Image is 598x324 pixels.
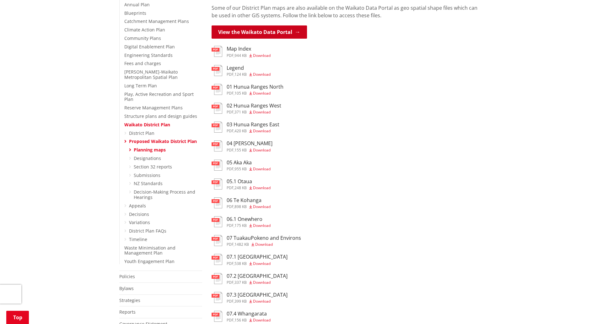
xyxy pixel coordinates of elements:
span: Download [253,91,271,96]
h3: 07 TuakauPokeno and Environs [227,235,301,241]
span: 371 KB [234,109,247,115]
span: 898 KB [234,204,247,209]
span: 538 KB [234,261,247,266]
h3: 04 [PERSON_NAME] [227,140,272,146]
a: View the Waikato Data Portal [212,25,307,39]
a: Climate Action Plan [124,27,165,33]
span: pdf [227,166,234,172]
p: Some of our District Plan maps are also available on the Waikato Data Portal as geo spatial shape... [212,4,479,19]
a: Section 32 reports [134,164,172,170]
span: 155 KB [234,147,247,153]
span: pdf [227,147,234,153]
h3: Map Index [227,46,271,52]
a: Submissions [134,172,160,178]
span: pdf [227,53,234,58]
span: 105 KB [234,91,247,96]
img: document-pdf.svg [212,254,222,265]
a: District Plan [129,130,154,136]
a: Decision-Making Process and Hearings [134,189,195,200]
a: Youth Engagement Plan [124,258,175,264]
a: 07.2 [GEOGRAPHIC_DATA] pdf,337 KB Download [212,273,288,284]
span: Download [253,299,271,304]
img: document-pdf.svg [212,178,222,189]
span: pdf [227,261,234,266]
span: pdf [227,72,234,77]
a: 05.1 Otaua pdf,248 KB Download [212,178,271,190]
span: pdf [227,317,234,323]
a: 07.3 [GEOGRAPHIC_DATA] pdf,399 KB Download [212,292,288,303]
a: Designations [134,155,161,161]
span: Download [253,147,271,153]
div: , [227,54,271,58]
a: NZ Standards [134,180,163,186]
a: Decisions [129,211,149,217]
span: pdf [227,242,234,247]
a: Timeline [129,236,147,242]
div: , [227,281,288,284]
a: Fees and charges [124,60,161,66]
img: document-pdf.svg [212,65,222,76]
span: 1482 KB [234,242,249,247]
a: Community Plans [124,35,161,41]
img: document-pdf.svg [212,84,222,95]
img: document-pdf.svg [212,273,222,284]
h3: 07.3 [GEOGRAPHIC_DATA] [227,292,288,298]
a: Long Term Plan [124,83,157,89]
a: Planning maps [134,147,166,153]
span: 955 KB [234,166,247,172]
a: Variations [129,219,150,225]
div: , [227,205,271,209]
a: Proposed Waikato District Plan [129,138,197,144]
a: 01 Hunua Ranges North pdf,105 KB Download [212,84,283,95]
a: Annual Plan [124,2,150,8]
h3: 07.2 [GEOGRAPHIC_DATA] [227,273,288,279]
a: Legend pdf,124 KB Download [212,65,271,76]
iframe: Messenger Launcher [569,298,592,320]
span: pdf [227,109,234,115]
span: Download [253,223,271,228]
img: document-pdf.svg [212,46,222,57]
img: document-pdf.svg [212,122,222,133]
a: Blueprints [124,10,146,16]
span: pdf [227,299,234,304]
span: pdf [227,204,234,209]
div: , [227,299,288,303]
span: Download [253,261,271,266]
div: , [227,318,271,322]
a: Digital Enablement Plan [124,44,175,50]
a: 07 TuakauPokeno and Environs pdf,1482 KB Download [212,235,301,246]
span: Download [253,204,271,209]
span: Download [253,72,271,77]
a: 03 Hunua Ranges East pdf,420 KB Download [212,122,279,133]
div: , [227,73,271,76]
span: Download [253,128,271,134]
a: Top [6,311,29,324]
div: , [227,186,271,190]
a: Reserve Management Plans [124,105,183,111]
a: Waikato District Plan [124,122,170,128]
span: Download [253,166,271,172]
span: 248 KB [234,185,247,190]
img: document-pdf.svg [212,140,222,151]
span: Download [255,242,273,247]
img: document-pdf.svg [212,103,222,114]
a: 04 [PERSON_NAME] pdf,155 KB Download [212,140,272,152]
span: pdf [227,223,234,228]
a: Catchment Management Plans [124,18,189,24]
a: Appeals [129,203,146,209]
a: Play, Active Recreation and Sport Plan [124,91,194,102]
img: document-pdf.svg [212,160,222,171]
div: , [227,148,272,152]
div: , [227,262,288,266]
div: , [227,129,279,133]
a: Policies [119,273,135,279]
span: pdf [227,280,234,285]
h3: 02 Hunua Ranges West [227,103,281,109]
img: document-pdf.svg [212,216,222,227]
span: pdf [227,91,234,96]
span: 124 KB [234,72,247,77]
h3: 05 Aka Aka [227,160,271,166]
span: Download [253,53,271,58]
div: , [227,167,271,171]
h3: Legend [227,65,271,71]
